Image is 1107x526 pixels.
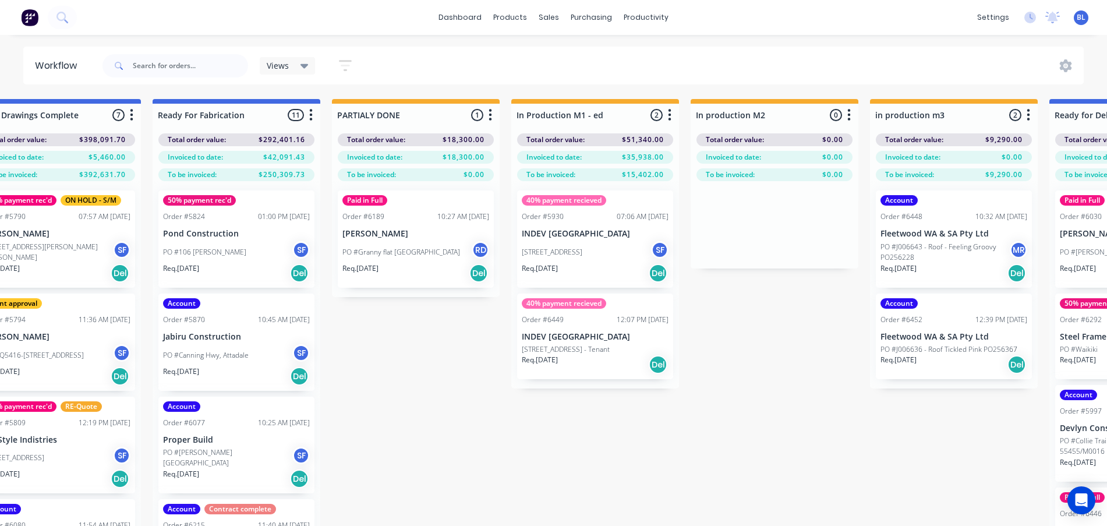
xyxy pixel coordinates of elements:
p: Req. [DATE] [163,469,199,479]
span: $0.00 [822,152,843,163]
div: SF [651,241,669,259]
div: Order #6030 [1060,211,1102,222]
div: AccountOrder #644810:32 AM [DATE]Fleetwood WA & SA Pty LtdPO #J006643 - Roof - Feeling Groovy PO2... [876,190,1032,288]
div: RD [472,241,489,259]
div: 12:39 PM [DATE] [975,315,1027,325]
p: Fleetwood WA & SA Pty Ltd [880,332,1027,342]
span: $42,091.43 [263,152,305,163]
div: Del [1007,264,1026,283]
p: [PERSON_NAME] [342,229,489,239]
div: purchasing [565,9,618,26]
div: Order #5930 [522,211,564,222]
span: To be invoiced: [885,170,934,180]
span: $0.00 [1002,152,1023,163]
div: AccountOrder #607710:25 AM [DATE]Proper BuildPO #[PERSON_NAME][GEOGRAPHIC_DATA]SFReq.[DATE]Del [158,397,314,494]
div: SF [292,344,310,362]
div: SF [113,344,130,362]
span: $292,401.16 [259,135,305,145]
a: dashboard [433,9,487,26]
div: Del [111,367,129,386]
div: Order #6449 [522,315,564,325]
span: $398,091.70 [79,135,126,145]
span: $0.00 [822,170,843,180]
div: products [487,9,533,26]
div: Order #6077 [163,418,205,428]
p: PO #[PERSON_NAME][GEOGRAPHIC_DATA] [163,447,292,468]
div: Del [290,367,309,386]
p: Req. [DATE] [342,263,379,274]
div: Paid in FullOrder #618910:27 AM [DATE][PERSON_NAME]PO #Granny flat [GEOGRAPHIC_DATA]RDReq.[DATE]Del [338,190,494,288]
p: Proper Build [163,435,310,445]
div: MR [1010,241,1027,259]
span: $0.00 [822,135,843,145]
span: Total order value: [526,135,585,145]
span: To be invoiced: [526,170,575,180]
p: Req. [DATE] [163,263,199,274]
span: Views [267,59,289,72]
div: Paid in Full [342,195,387,206]
div: Del [469,264,488,283]
div: Account [880,195,918,206]
span: To be invoiced: [168,170,217,180]
div: AccountOrder #645212:39 PM [DATE]Fleetwood WA & SA Pty LtdPO #J006636 - Roof Tickled Pink PO25636... [876,294,1032,379]
div: Open Intercom Messenger [1067,486,1095,514]
div: Order #6452 [880,315,922,325]
span: $392,631.70 [79,170,126,180]
span: $250,309.73 [259,170,305,180]
p: INDEV [GEOGRAPHIC_DATA] [522,332,669,342]
div: 40% payment recieved [522,195,606,206]
p: [STREET_ADDRESS] [522,247,582,257]
span: To be invoiced: [347,170,396,180]
div: Order #6292 [1060,315,1102,325]
div: 07:57 AM [DATE] [79,211,130,222]
div: Del [290,469,309,488]
p: INDEV [GEOGRAPHIC_DATA] [522,229,669,239]
div: Order #6448 [880,211,922,222]
div: Order #6446 [1060,509,1102,519]
div: Contract complete [204,504,276,514]
div: productivity [618,9,674,26]
span: $0.00 [464,170,484,180]
div: SF [113,447,130,464]
div: settings [971,9,1015,26]
div: SF [113,241,130,259]
div: Paid in Full [1060,492,1105,503]
span: Total order value: [168,135,226,145]
span: Total order value: [885,135,943,145]
div: 40% payment recievedOrder #644912:07 PM [DATE]INDEV [GEOGRAPHIC_DATA][STREET_ADDRESS] - TenantReq... [517,294,673,379]
div: SF [292,447,310,464]
p: Req. [DATE] [880,355,917,365]
span: Invoiced to date: [706,152,761,163]
div: Order #5824 [163,211,205,222]
div: 50% payment rec'dOrder #582401:00 PM [DATE]Pond ConstructionPO #106 [PERSON_NAME]SFReq.[DATE]Del [158,190,314,288]
div: Del [649,355,667,374]
span: $15,402.00 [622,170,664,180]
div: Del [290,264,309,283]
p: Fleetwood WA & SA Pty Ltd [880,229,1027,239]
span: Invoiced to date: [347,152,402,163]
span: $18,300.00 [443,135,484,145]
div: Del [1007,355,1026,374]
div: Account [163,298,200,309]
div: Del [111,264,129,283]
div: 10:25 AM [DATE] [258,418,310,428]
div: AccountOrder #587010:45 AM [DATE]Jabiru ConstructionPO #Canning Hwy, AttadaleSFReq.[DATE]Del [158,294,314,391]
span: $5,460.00 [89,152,126,163]
p: PO #Canning Hwy, Attadale [163,350,249,361]
div: SF [292,241,310,259]
span: $9,290.00 [985,170,1023,180]
span: Invoiced to date: [168,152,223,163]
div: 40% payment recievedOrder #593007:06 AM [DATE]INDEV [GEOGRAPHIC_DATA][STREET_ADDRESS]SFReq.[DATE]Del [517,190,673,288]
div: 11:36 AM [DATE] [79,315,130,325]
div: Account [1060,390,1097,400]
div: Del [649,264,667,283]
div: 01:00 PM [DATE] [258,211,310,222]
span: Invoiced to date: [526,152,582,163]
div: 40% payment recieved [522,298,606,309]
div: RE-Quote [61,401,102,412]
span: BL [1077,12,1085,23]
div: Account [880,298,918,309]
div: 10:45 AM [DATE] [258,315,310,325]
span: To be invoiced: [706,170,755,180]
input: Search for orders... [133,54,248,77]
